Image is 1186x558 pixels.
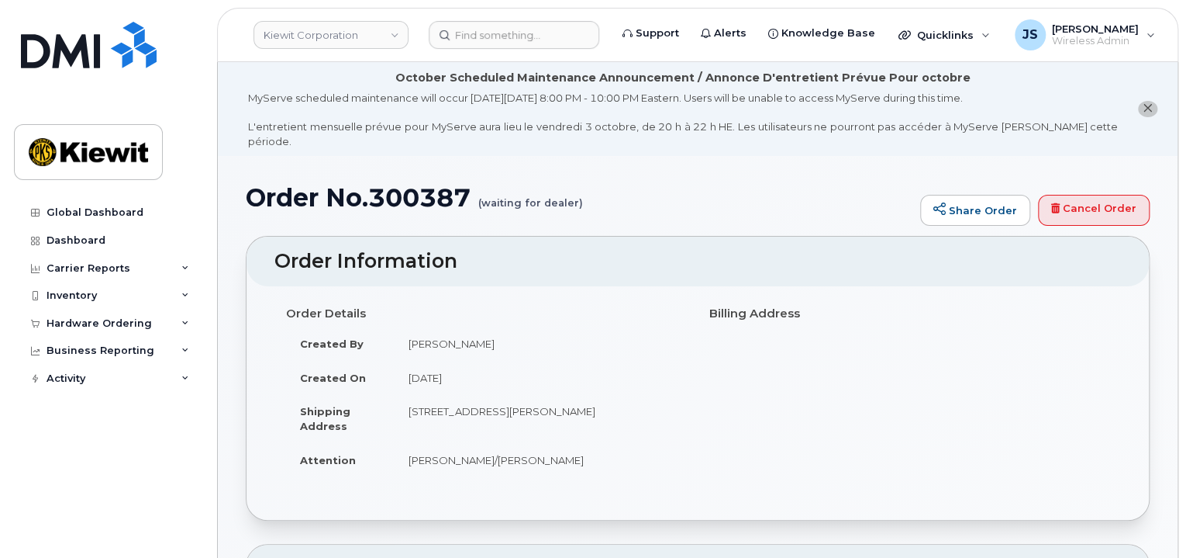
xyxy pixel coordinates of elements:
td: [PERSON_NAME]/[PERSON_NAME] [395,443,686,477]
h4: Order Details [286,307,686,321]
td: [DATE] [395,361,686,395]
small: (waiting for dealer) [478,184,583,208]
div: October Scheduled Maintenance Announcement / Annonce D'entretient Prévue Pour octobre [395,70,971,86]
h1: Order No.300387 [246,184,912,211]
a: Share Order [920,195,1030,226]
button: close notification [1138,101,1157,117]
strong: Created On [300,372,366,384]
h2: Order Information [274,251,1121,272]
iframe: Messenger Launcher [1119,490,1174,546]
strong: Shipping Address [300,405,350,432]
h4: Billing Address [709,307,1109,321]
strong: Created By [300,338,364,350]
td: [PERSON_NAME] [395,327,686,361]
div: MyServe scheduled maintenance will occur [DATE][DATE] 8:00 PM - 10:00 PM Eastern. Users will be u... [248,91,1118,148]
td: [STREET_ADDRESS][PERSON_NAME] [395,394,686,442]
a: Cancel Order [1038,195,1150,226]
strong: Attention [300,454,356,466]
